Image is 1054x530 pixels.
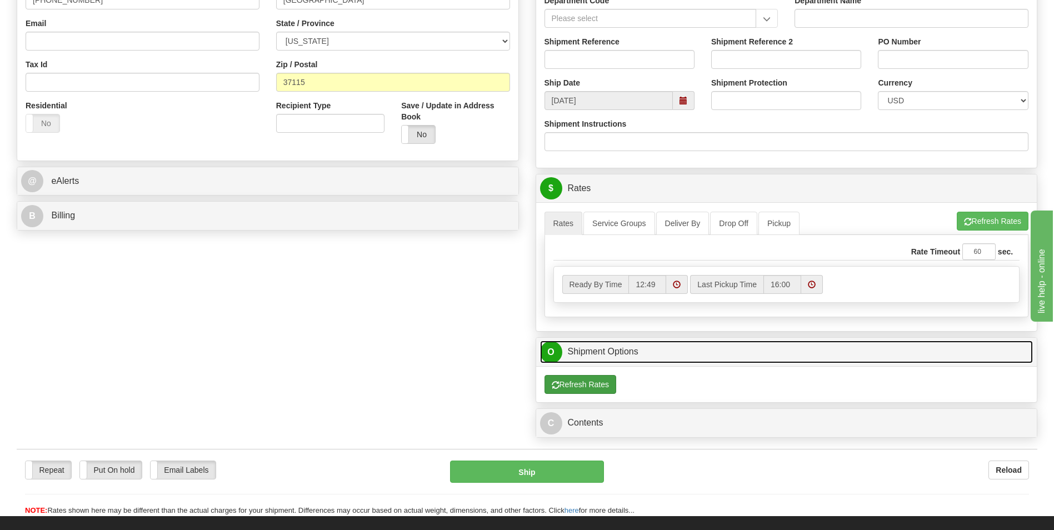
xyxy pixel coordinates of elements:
[51,176,79,186] span: eAlerts
[758,212,800,235] a: Pickup
[957,212,1028,231] button: Refresh Rates
[540,412,1033,434] a: CContents
[540,412,562,434] span: C
[17,506,1037,516] div: Rates shown here may be different than the actual charges for your shipment. Differences may occu...
[26,18,46,29] label: Email
[540,177,562,199] span: $
[276,59,318,70] label: Zip / Postal
[151,461,216,479] label: Email Labels
[21,170,43,192] span: @
[8,7,103,20] div: live help - online
[545,9,757,28] input: Please select
[878,77,912,88] label: Currency
[583,212,655,235] a: Service Groups
[545,375,616,394] button: Refresh Rates
[998,246,1013,257] label: sec.
[545,118,627,129] label: Shipment Instructions
[21,170,514,193] a: @ eAlerts
[656,212,710,235] a: Deliver By
[711,77,787,88] label: Shipment Protection
[911,246,960,257] label: Rate Timeout
[25,506,47,514] span: NOTE:
[711,36,793,47] label: Shipment Reference 2
[26,114,59,132] label: No
[1028,208,1053,322] iframe: chat widget
[276,100,331,111] label: Recipient Type
[402,126,435,143] label: No
[690,275,763,294] label: Last Pickup Time
[401,100,509,122] label: Save / Update in Address Book
[276,18,334,29] label: State / Province
[540,341,562,363] span: O
[21,205,43,227] span: B
[80,461,142,479] label: Put On hold
[21,204,514,227] a: B Billing
[988,461,1029,479] button: Reload
[540,177,1033,200] a: $Rates
[26,59,47,70] label: Tax Id
[545,212,583,235] a: Rates
[545,36,620,47] label: Shipment Reference
[545,77,581,88] label: Ship Date
[562,275,629,294] label: Ready By Time
[26,461,71,479] label: Repeat
[710,212,757,235] a: Drop Off
[51,211,75,220] span: Billing
[450,461,603,483] button: Ship
[540,341,1033,363] a: OShipment Options
[26,100,67,111] label: Residential
[878,36,921,47] label: PO Number
[996,466,1022,474] b: Reload
[565,506,579,514] a: here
